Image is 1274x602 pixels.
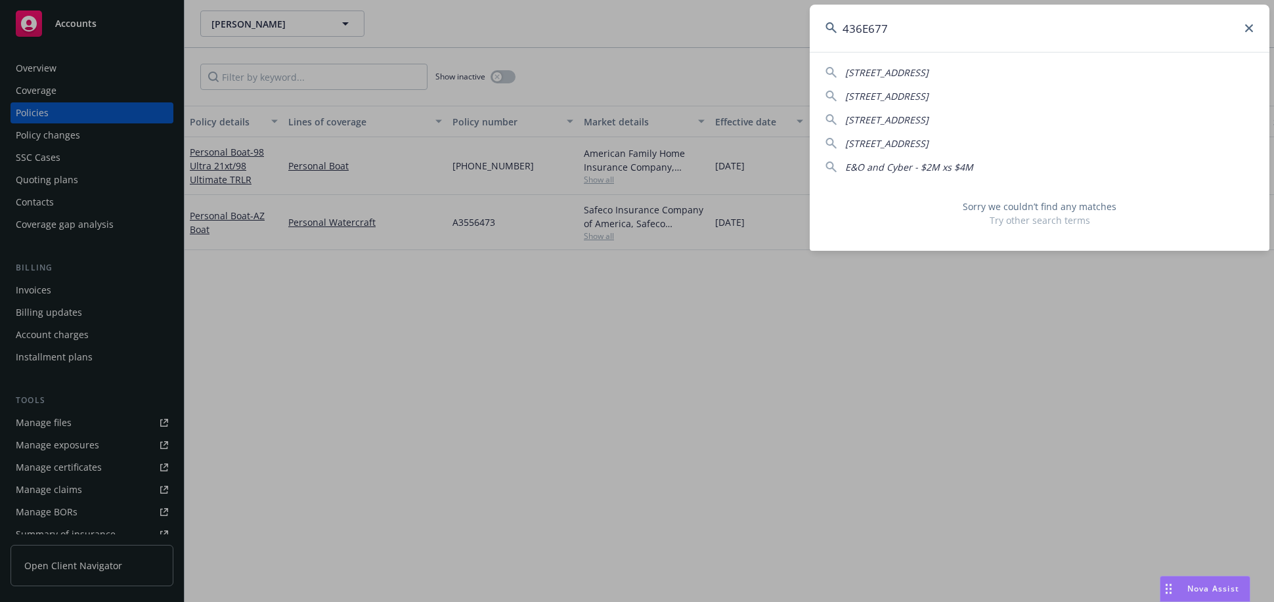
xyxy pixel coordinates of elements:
[1187,583,1239,594] span: Nova Assist
[825,213,1254,227] span: Try other search terms
[845,90,929,102] span: [STREET_ADDRESS]
[1160,576,1177,601] div: Drag to move
[845,66,929,79] span: [STREET_ADDRESS]
[810,5,1269,52] input: Search...
[845,161,973,173] span: E&O and Cyber - $2M xs $4M
[825,200,1254,213] span: Sorry we couldn’t find any matches
[1160,576,1250,602] button: Nova Assist
[845,137,929,150] span: [STREET_ADDRESS]
[845,114,929,126] span: [STREET_ADDRESS]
